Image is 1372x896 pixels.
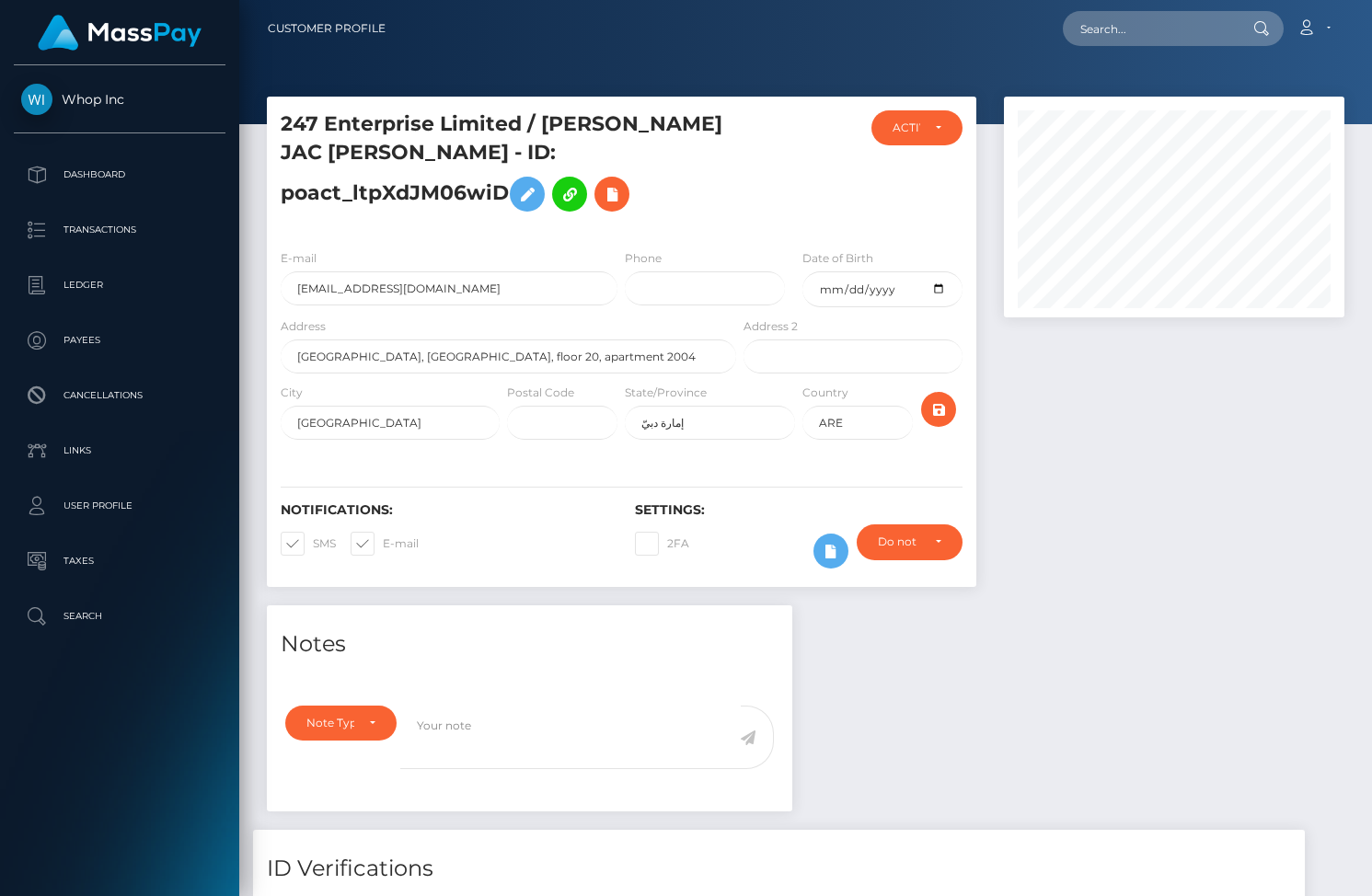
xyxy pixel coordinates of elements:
[14,152,225,198] a: Dashboard
[281,250,317,267] label: E-mail
[21,161,218,189] p: Dashboard
[14,373,225,419] a: Cancellations
[281,318,326,335] label: Address
[281,385,303,401] label: City
[1063,11,1236,46] input: Search...
[21,84,52,115] img: Whop Inc
[21,271,218,299] p: Ledger
[507,385,574,401] label: Postal Code
[38,15,202,51] img: MassPay Logo
[871,110,962,145] button: ACTIVE
[857,524,962,559] button: Do not require
[21,382,218,409] p: Cancellations
[281,532,336,556] label: SMS
[625,250,662,267] label: Phone
[21,216,218,244] p: Transactions
[14,483,225,529] a: User Profile
[21,603,218,630] p: Search
[281,502,607,518] h6: Notifications:
[802,250,873,267] label: Date of Birth
[21,547,218,575] p: Taxes
[306,716,354,730] div: Note Type
[893,121,919,135] div: ACTIVE
[14,593,225,639] a: Search
[802,385,848,401] label: Country
[635,502,962,518] h6: Settings:
[14,207,225,253] a: Transactions
[351,532,419,556] label: E-mail
[878,534,919,549] div: Do not require
[281,110,726,221] h5: 247 Enterprise Limited / [PERSON_NAME] JAC [PERSON_NAME] - ID: poact_ltpXdJM06wiD
[21,437,218,465] p: Links
[281,628,778,661] h4: Notes
[635,532,689,556] label: 2FA
[285,706,397,741] button: Note Type
[267,853,1291,885] h4: ID Verifications
[21,492,218,520] p: User Profile
[625,385,707,401] label: State/Province
[14,538,225,584] a: Taxes
[14,428,225,474] a: Links
[21,327,218,354] p: Payees
[14,91,225,108] span: Whop Inc
[744,318,798,335] label: Address 2
[14,262,225,308] a: Ledger
[268,9,386,48] a: Customer Profile
[14,317,225,363] a: Payees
